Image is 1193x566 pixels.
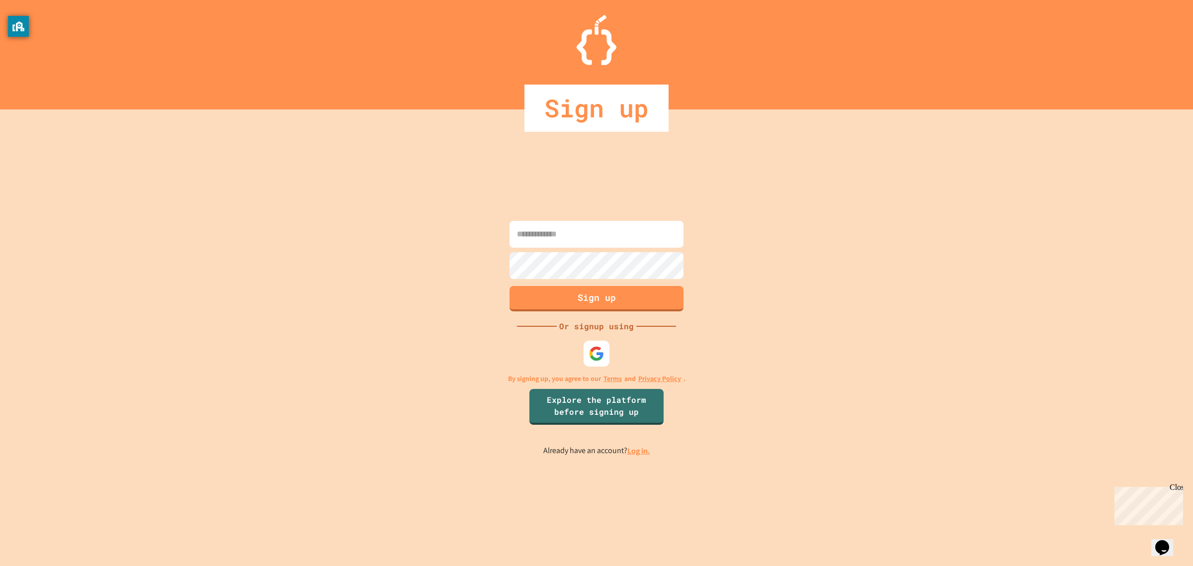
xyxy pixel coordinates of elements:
div: Sign up [524,85,669,132]
iframe: chat widget [1151,526,1183,556]
a: Log in. [627,446,650,456]
p: By signing up, you agree to our and . [508,374,685,384]
a: Explore the platform before signing up [529,389,664,425]
button: Sign up [510,286,683,311]
button: privacy banner [8,16,29,37]
img: Logo.svg [577,15,616,65]
p: Already have an account? [543,445,650,457]
iframe: chat widget [1110,483,1183,525]
a: Privacy Policy [638,374,681,384]
div: Or signup using [557,320,636,332]
a: Terms [603,374,622,384]
img: google-icon.svg [589,346,604,361]
div: Chat with us now!Close [4,4,69,63]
